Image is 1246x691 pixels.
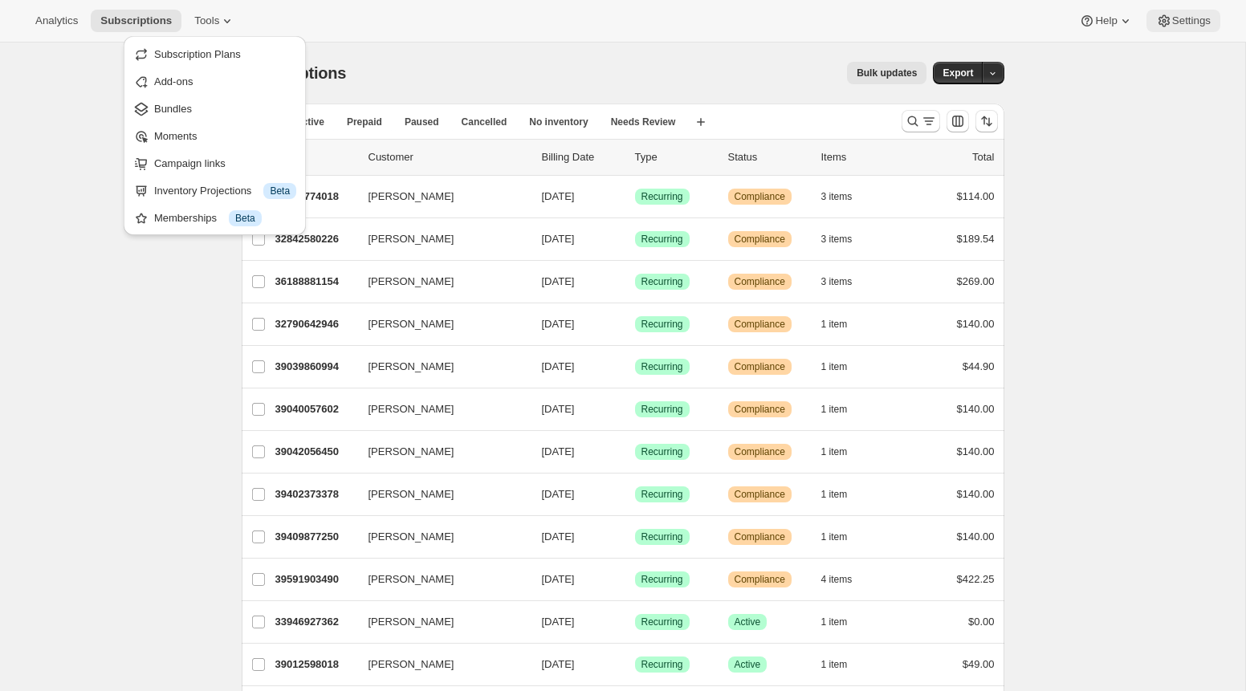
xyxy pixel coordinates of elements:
button: 1 item [821,653,865,676]
span: Active [295,116,324,128]
span: $140.00 [957,318,995,330]
p: 39591903490 [275,571,356,587]
button: 1 item [821,356,865,378]
span: Compliance [735,573,785,586]
span: Export [943,67,973,79]
button: 1 item [821,313,865,335]
span: 3 items [821,233,853,246]
span: Beta [270,185,290,197]
div: Type [635,149,715,165]
span: Beta [235,212,255,225]
button: Help [1069,10,1142,32]
button: Bulk updates [847,62,926,84]
span: $0.00 [968,616,995,628]
span: Compliance [735,360,785,373]
span: 1 item [821,403,848,416]
p: Billing Date [542,149,622,165]
div: Memberships [154,210,296,226]
span: Prepaid [347,116,382,128]
span: Recurring [641,616,683,628]
p: 39012598018 [275,656,356,673]
button: [PERSON_NAME] [359,567,519,592]
span: Active [735,658,761,671]
p: 36188881154 [275,274,356,290]
span: Cancelled [462,116,507,128]
span: Campaign links [154,157,226,169]
span: [DATE] [542,190,575,202]
span: [PERSON_NAME] [369,486,454,502]
span: $140.00 [957,530,995,543]
button: [PERSON_NAME] [359,311,519,337]
button: 1 item [821,441,865,463]
button: 4 items [821,568,870,591]
p: 32790774018 [275,189,356,205]
button: Campaign links [128,150,301,176]
button: 1 item [821,611,865,633]
span: Add-ons [154,75,193,87]
div: 39039860994[PERSON_NAME][DATE]SuccessRecurringWarningCompliance1 item$44.90 [275,356,995,378]
span: Compliance [735,403,785,416]
div: 39409877250[PERSON_NAME][DATE]SuccessRecurringWarningCompliance1 item$140.00 [275,526,995,548]
span: 3 items [821,275,853,288]
span: 1 item [821,530,848,543]
button: [PERSON_NAME] [359,396,519,422]
span: Recurring [641,233,683,246]
span: Subscription Plans [154,48,241,60]
p: ID [275,149,356,165]
button: Sort the results [975,110,998,132]
button: Tools [185,10,245,32]
p: 39039860994 [275,359,356,375]
span: [DATE] [542,445,575,457]
span: Compliance [735,275,785,288]
span: [DATE] [542,616,575,628]
span: Paused [405,116,439,128]
button: [PERSON_NAME] [359,652,519,677]
p: Customer [369,149,529,165]
button: Moments [128,123,301,148]
button: [PERSON_NAME] [359,609,519,635]
span: Recurring [641,360,683,373]
span: Active [735,616,761,628]
span: [PERSON_NAME] [369,444,454,460]
div: 39012598018[PERSON_NAME][DATE]SuccessRecurringSuccessActive1 item$49.00 [275,653,995,676]
button: Search and filter results [902,110,940,132]
span: Bulk updates [857,67,917,79]
button: [PERSON_NAME] [359,524,519,550]
span: [PERSON_NAME] [369,189,454,205]
p: 33946927362 [275,614,356,630]
button: [PERSON_NAME] [359,439,519,465]
span: $269.00 [957,275,995,287]
span: [PERSON_NAME] [369,401,454,417]
span: $114.00 [957,190,995,202]
div: 39591903490[PERSON_NAME][DATE]SuccessRecurringWarningCompliance4 items$422.25 [275,568,995,591]
span: Recurring [641,488,683,501]
div: Items [821,149,902,165]
span: Compliance [735,233,785,246]
span: Recurring [641,190,683,203]
span: [DATE] [542,488,575,500]
button: Analytics [26,10,88,32]
span: Subscriptions [100,14,172,27]
div: 32842580226[PERSON_NAME][DATE]SuccessRecurringWarningCompliance3 items$189.54 [275,228,995,250]
p: 32842580226 [275,231,356,247]
span: Compliance [735,190,785,203]
button: Subscriptions [91,10,181,32]
button: [PERSON_NAME] [359,269,519,295]
button: Create new view [688,111,714,133]
span: Recurring [641,658,683,671]
button: 3 items [821,185,870,208]
span: 1 item [821,360,848,373]
span: No inventory [529,116,588,128]
span: Recurring [641,275,683,288]
span: 3 items [821,190,853,203]
button: 3 items [821,228,870,250]
span: Help [1095,14,1117,27]
div: 39042056450[PERSON_NAME][DATE]SuccessRecurringWarningCompliance1 item$140.00 [275,441,995,463]
span: [PERSON_NAME] [369,231,454,247]
button: [PERSON_NAME] [359,226,519,252]
span: [PERSON_NAME] [369,614,454,630]
p: 39042056450 [275,444,356,460]
div: 39040057602[PERSON_NAME][DATE]SuccessRecurringWarningCompliance1 item$140.00 [275,398,995,421]
button: 1 item [821,526,865,548]
span: 1 item [821,445,848,458]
